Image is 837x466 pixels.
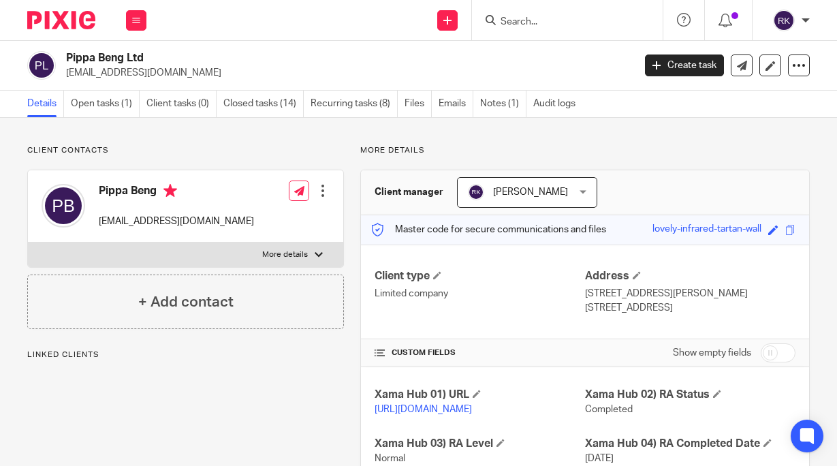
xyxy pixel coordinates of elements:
[585,437,795,451] h4: Xama Hub 04) RA Completed Date
[311,91,398,117] a: Recurring tasks (8)
[533,91,582,117] a: Audit logs
[585,405,633,414] span: Completed
[27,11,95,29] img: Pixie
[71,91,140,117] a: Open tasks (1)
[360,145,810,156] p: More details
[652,222,761,238] div: lovely-infrared-tartan-wall
[375,287,585,300] p: Limited company
[493,187,568,197] span: [PERSON_NAME]
[480,91,526,117] a: Notes (1)
[585,287,795,300] p: [STREET_ADDRESS][PERSON_NAME]
[375,437,585,451] h4: Xama Hub 03) RA Level
[375,454,405,463] span: Normal
[27,349,344,360] p: Linked clients
[375,347,585,358] h4: CUSTOM FIELDS
[66,51,513,65] h2: Pippa Beng Ltd
[27,145,344,156] p: Client contacts
[673,346,751,360] label: Show empty fields
[163,184,177,198] i: Primary
[375,405,472,414] a: [URL][DOMAIN_NAME]
[99,215,254,228] p: [EMAIL_ADDRESS][DOMAIN_NAME]
[146,91,217,117] a: Client tasks (0)
[99,184,254,201] h4: Pippa Beng
[375,388,585,402] h4: Xama Hub 01) URL
[262,249,308,260] p: More details
[375,269,585,283] h4: Client type
[42,184,85,228] img: svg%3E
[405,91,432,117] a: Files
[468,184,484,200] img: svg%3E
[375,185,443,199] h3: Client manager
[645,55,724,76] a: Create task
[138,292,234,313] h4: + Add contact
[585,269,795,283] h4: Address
[27,51,56,80] img: svg%3E
[585,301,795,315] p: [STREET_ADDRESS]
[773,10,795,31] img: svg%3E
[585,388,795,402] h4: Xama Hub 02) RA Status
[66,66,625,80] p: [EMAIL_ADDRESS][DOMAIN_NAME]
[439,91,473,117] a: Emails
[223,91,304,117] a: Closed tasks (14)
[499,16,622,29] input: Search
[371,223,606,236] p: Master code for secure communications and files
[27,91,64,117] a: Details
[585,454,614,463] span: [DATE]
